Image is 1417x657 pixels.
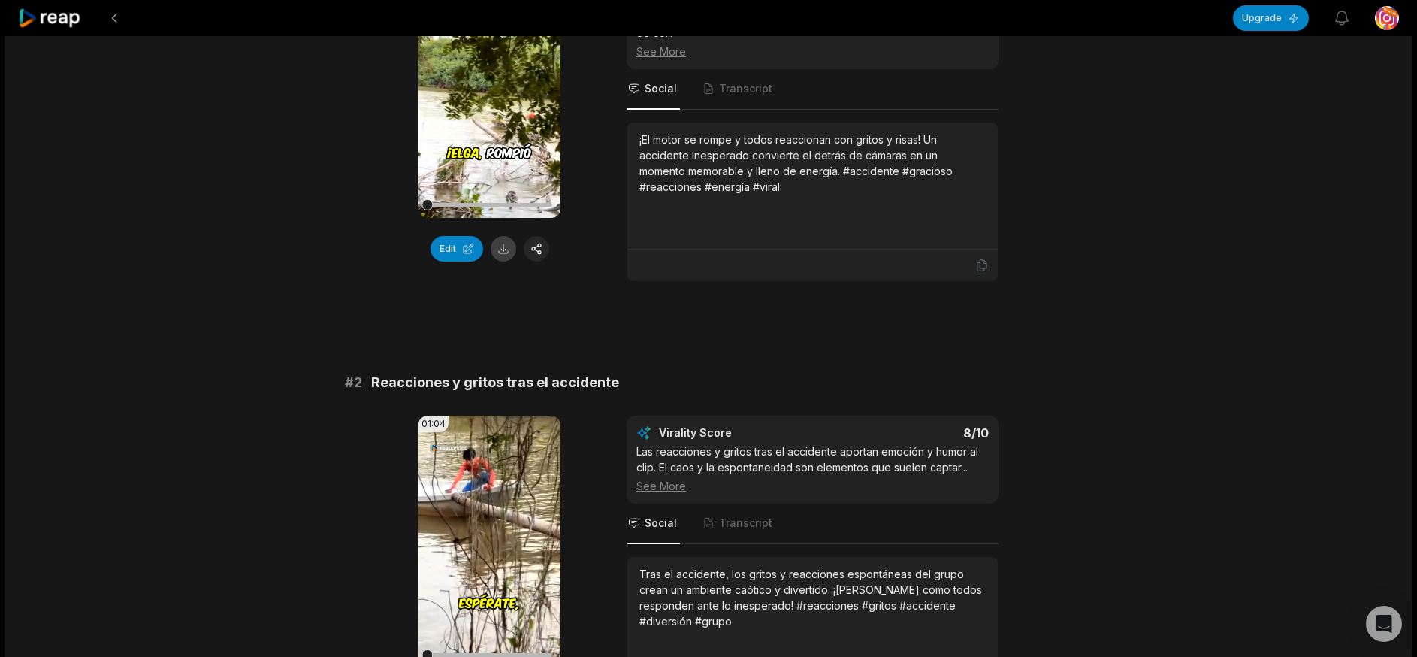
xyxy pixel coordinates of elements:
div: Tras el accidente, los gritos y reacciones espontáneas del grupo crean un ambiente caótico y dive... [639,566,986,629]
span: Reacciones y gritos tras el accidente [371,372,619,393]
div: See More [636,44,989,59]
div: Virality Score [659,425,820,441]
span: Social [645,516,677,531]
div: ¡El motor se rompe y todos reaccionan con gritos y risas! Un accidente inesperado convierte el de... [639,132,986,195]
button: Edit [431,236,483,262]
nav: Tabs [627,504,999,544]
div: See More [636,478,989,494]
span: Transcript [719,516,772,531]
div: Open Intercom Messenger [1366,606,1402,642]
span: Social [645,81,677,96]
nav: Tabs [627,69,999,110]
span: # 2 [345,372,362,393]
button: Upgrade [1233,5,1309,31]
span: Transcript [719,81,772,96]
div: 8 /10 [828,425,989,441]
div: Las reacciones y gritos tras el accidente aportan emoción y humor al clip. El caos y la espontane... [636,444,989,494]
